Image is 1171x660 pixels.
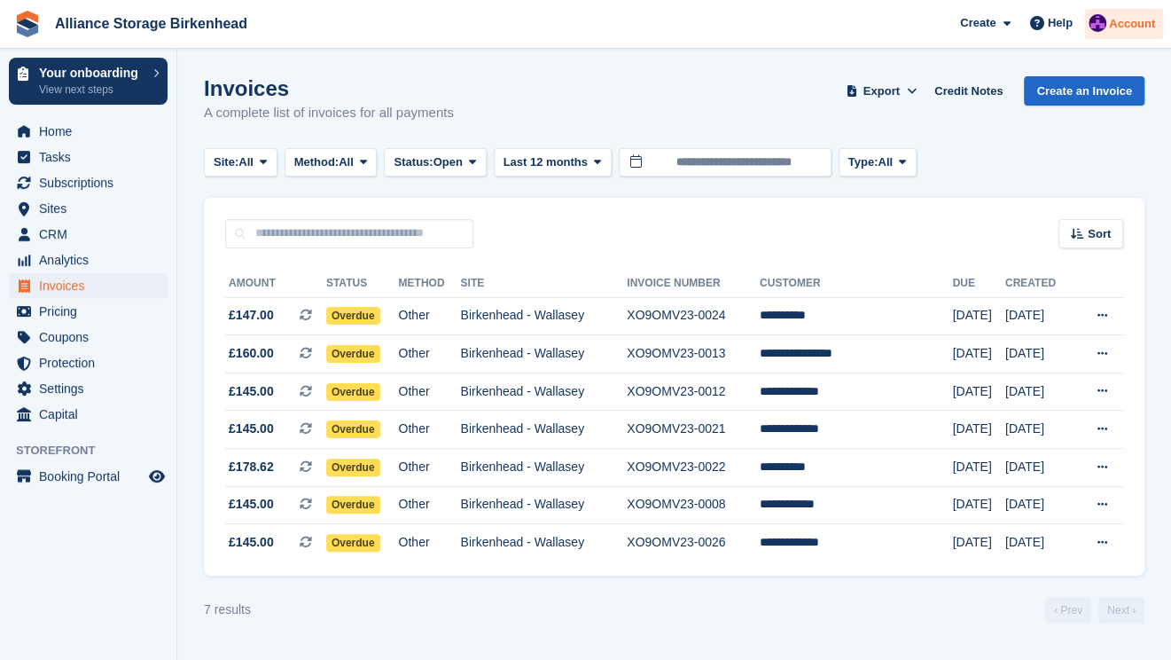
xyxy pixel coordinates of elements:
[9,145,168,169] a: menu
[460,486,627,524] td: Birkenhead - Wallasey
[627,335,760,373] td: XO9OMV23-0013
[39,325,145,350] span: Coupons
[39,222,145,247] span: CRM
[460,335,627,373] td: Birkenhead - Wallasey
[1045,597,1091,624] a: Previous
[39,247,145,272] span: Analytics
[39,273,145,298] span: Invoices
[627,373,760,411] td: XO9OMV23-0012
[39,376,145,401] span: Settings
[460,297,627,335] td: Birkenhead - Wallasey
[39,145,145,169] span: Tasks
[9,299,168,324] a: menu
[9,376,168,401] a: menu
[229,420,274,438] span: £145.00
[326,534,380,552] span: Overdue
[952,297,1004,335] td: [DATE]
[398,270,460,298] th: Method
[9,222,168,247] a: menu
[285,148,378,177] button: Method: All
[952,449,1004,487] td: [DATE]
[460,449,627,487] td: Birkenhead - Wallasey
[504,153,588,171] span: Last 12 months
[9,196,168,221] a: menu
[627,449,760,487] td: XO9OMV23-0022
[1088,225,1111,243] span: Sort
[952,270,1004,298] th: Due
[398,411,460,449] td: Other
[1098,597,1144,624] a: Next
[1005,270,1073,298] th: Created
[1005,373,1073,411] td: [DATE]
[1005,297,1073,335] td: [DATE]
[1048,14,1073,32] span: Help
[14,11,41,37] img: stora-icon-8386f47178a22dfd0bd8f6a31ec36ba5ce8667c1dd55bd0f319d3a0aa187defe.svg
[39,402,145,427] span: Capital
[9,464,168,489] a: menu
[460,411,627,449] td: Birkenhead - Wallasey
[1005,335,1073,373] td: [DATE]
[398,335,460,373] td: Other
[398,449,460,487] td: Other
[433,153,463,171] span: Open
[39,299,145,324] span: Pricing
[1005,411,1073,449] td: [DATE]
[204,148,277,177] button: Site: All
[39,464,145,489] span: Booking Portal
[494,148,612,177] button: Last 12 months
[326,345,380,363] span: Overdue
[39,119,145,144] span: Home
[627,297,760,335] td: XO9OMV23-0024
[460,524,627,562] td: Birkenhead - Wallasey
[952,411,1004,449] td: [DATE]
[927,76,1010,106] a: Credit Notes
[326,383,380,401] span: Overdue
[839,148,917,177] button: Type: All
[204,103,454,123] p: A complete list of invoices for all payments
[9,170,168,195] a: menu
[326,307,380,325] span: Overdue
[229,306,274,325] span: £147.00
[1089,14,1106,32] img: Romilly Norton
[952,373,1004,411] td: [DATE]
[229,533,274,552] span: £145.00
[627,486,760,524] td: XO9OMV23-0008
[229,382,274,401] span: £145.00
[39,196,145,221] span: Sites
[878,153,893,171] span: All
[146,466,168,487] a: Preview store
[204,601,251,619] div: 7 results
[627,524,760,562] td: XO9OMV23-0026
[39,82,144,98] p: View next steps
[326,459,380,476] span: Overdue
[9,119,168,144] a: menu
[842,76,920,106] button: Export
[1005,524,1073,562] td: [DATE]
[848,153,878,171] span: Type:
[39,350,145,375] span: Protection
[394,153,433,171] span: Status:
[39,67,144,79] p: Your onboarding
[229,458,274,476] span: £178.62
[9,350,168,375] a: menu
[9,58,168,105] a: Your onboarding View next steps
[9,247,168,272] a: menu
[460,373,627,411] td: Birkenhead - Wallasey
[1005,449,1073,487] td: [DATE]
[863,82,900,100] span: Export
[238,153,254,171] span: All
[326,270,399,298] th: Status
[229,344,274,363] span: £160.00
[398,524,460,562] td: Other
[952,335,1004,373] td: [DATE]
[229,495,274,514] span: £145.00
[16,442,176,460] span: Storefront
[760,270,953,298] th: Customer
[294,153,340,171] span: Method:
[9,273,168,298] a: menu
[952,486,1004,524] td: [DATE]
[1109,15,1155,33] span: Account
[214,153,238,171] span: Site:
[48,9,254,38] a: Alliance Storage Birkenhead
[398,297,460,335] td: Other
